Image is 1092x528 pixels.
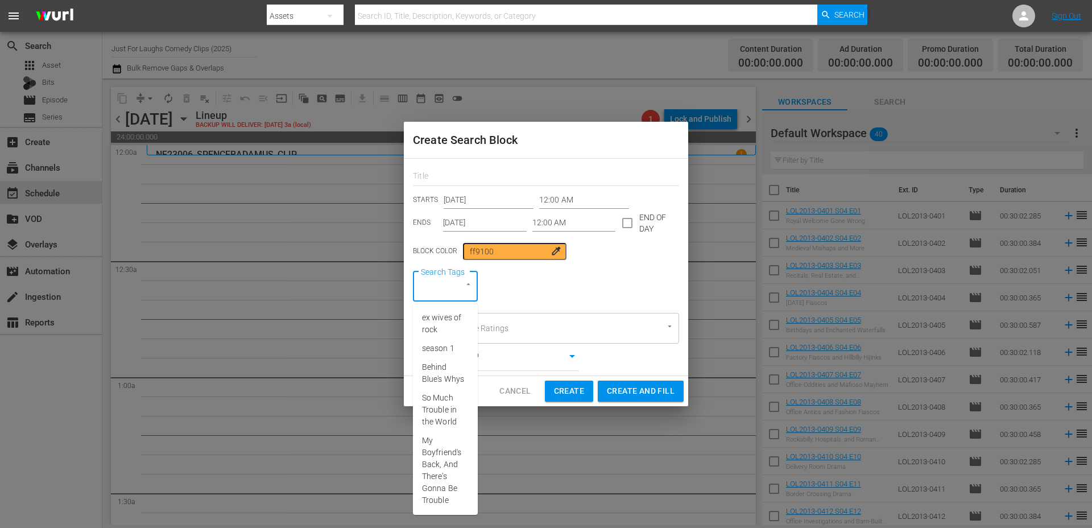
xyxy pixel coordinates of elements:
[551,245,562,257] span: colorize
[598,381,684,402] button: Create and Fill
[413,168,679,186] input: Title
[490,381,540,402] button: Cancel
[413,131,679,149] h2: Create Search Block
[545,381,593,402] button: Create
[422,343,454,354] span: season 1
[422,361,469,385] span: Behind Blue's Whys
[465,349,579,365] div: END
[422,435,469,506] span: My Boyfriend's Back, And There's Gonna Be Trouble
[607,384,675,398] span: Create and Fill
[422,392,469,428] span: So Much Trouble in the World
[463,279,474,290] button: Close
[664,321,675,332] button: Open
[422,312,469,336] span: ex wives of rock
[834,5,864,25] span: Search
[413,195,438,205] p: STARTS
[413,218,431,228] p: ENDS
[1052,11,1081,20] a: Sign Out
[639,212,679,234] p: END OF DAY
[413,246,457,256] p: Block Color
[422,513,464,525] span: metal wives
[27,3,82,30] img: ans4CAIJ8jUAAAAAAAAAAAAAAAAAAAAAAAAgQb4GAAAAAAAAAAAAAAAAAAAAAAAAJMjXAAAAAAAAAAAAAAAAAAAAAAAAgAT5G...
[7,9,20,23] span: menu
[499,384,531,398] span: Cancel
[554,384,584,398] span: Create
